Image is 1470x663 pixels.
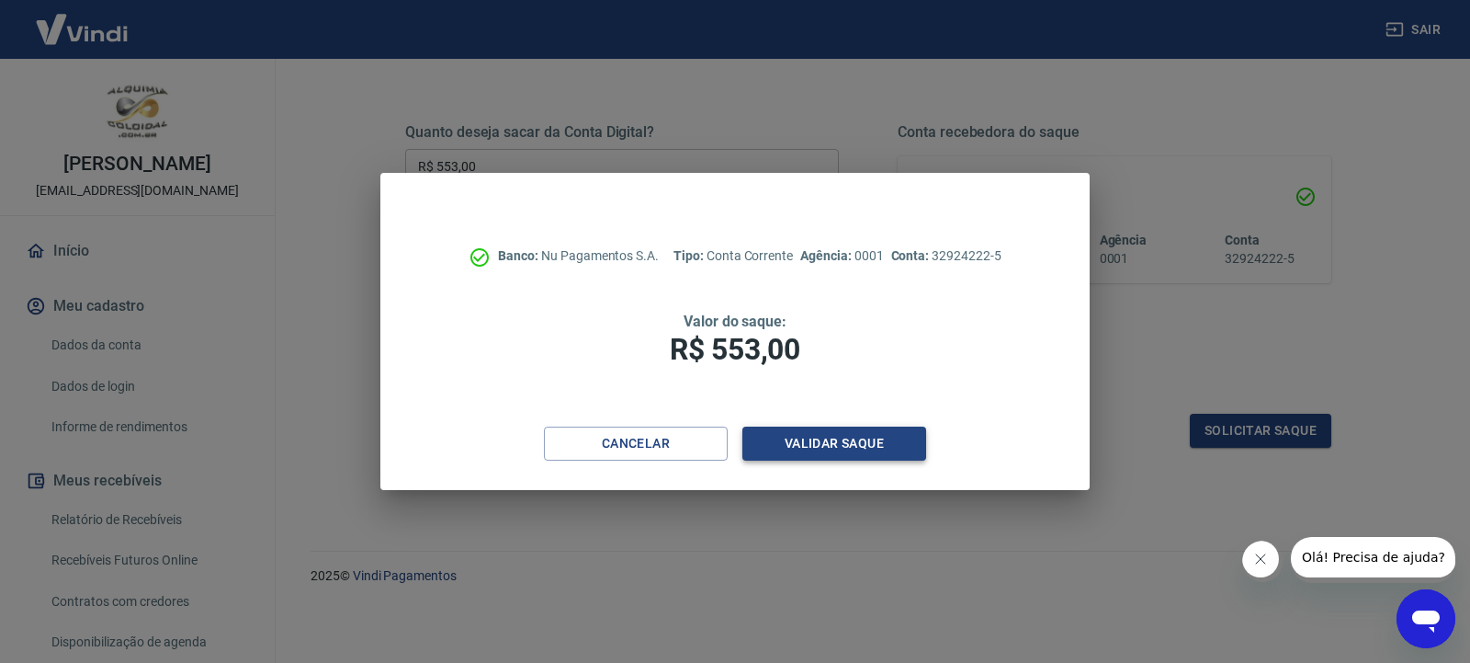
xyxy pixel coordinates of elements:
iframe: Fechar mensagem [1242,541,1283,582]
p: Nu Pagamentos S.A. [498,246,659,266]
button: Validar saque [742,427,926,461]
iframe: Mensagem da empresa [1291,537,1455,583]
p: 0001 [800,246,883,266]
span: Agência: [800,248,854,263]
span: Valor do saque: [684,313,786,330]
p: 32924222-5 [891,246,1001,266]
span: Banco: [498,248,541,263]
iframe: Botão para abrir a janela de mensagens [1396,589,1455,648]
span: Tipo: [673,248,707,263]
span: Conta: [891,248,933,263]
span: R$ 553,00 [670,332,800,367]
button: Cancelar [544,427,728,461]
p: Conta Corrente [673,246,793,266]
